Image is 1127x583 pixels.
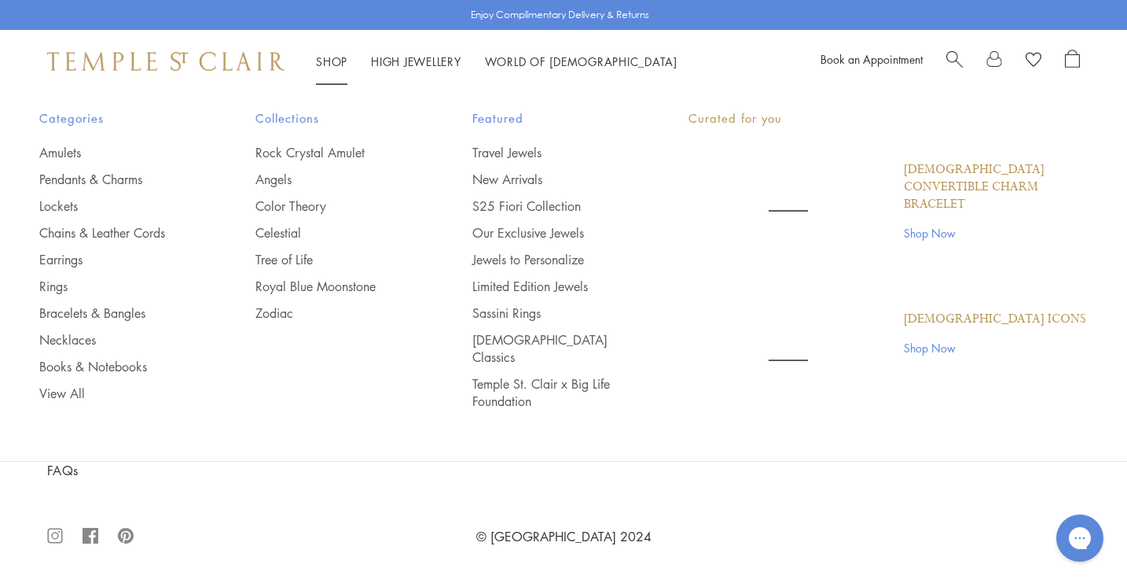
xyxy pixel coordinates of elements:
a: Rock Crystal Amulet [255,144,409,161]
span: Collections [255,109,409,128]
a: Royal Blue Moonstone [255,278,409,295]
a: Chains & Leather Cords [39,224,193,242]
a: Bracelets & Bangles [39,304,193,322]
a: [DEMOGRAPHIC_DATA] Icons [904,311,1086,328]
a: Temple St. Clair x Big Life Foundation [472,375,626,410]
a: Amulets [39,144,193,161]
iframe: Gorgias live chat messenger [1048,509,1111,567]
a: © [GEOGRAPHIC_DATA] 2024 [476,528,652,545]
p: Enjoy Complimentary Delivery & Returns [471,7,649,23]
a: Book an Appointment [820,51,923,67]
a: New Arrivals [472,171,626,188]
a: [DEMOGRAPHIC_DATA] Convertible Charm Bracelet [904,161,1088,213]
a: Earrings [39,251,193,268]
a: S25 Fiori Collection [472,197,626,215]
a: Travel Jewels [472,144,626,161]
a: Color Theory [255,197,409,215]
a: View Wishlist [1026,50,1041,73]
a: Pendants & Charms [39,171,193,188]
a: Books & Notebooks [39,358,193,375]
a: Lockets [39,197,193,215]
a: Necklaces [39,331,193,349]
a: Angels [255,171,409,188]
img: Temple St. Clair [47,52,285,71]
a: FAQs [47,462,216,479]
a: Search [946,50,963,73]
a: ShopShop [316,54,347,69]
a: Open Shopping Bag [1065,50,1080,73]
a: World of [DEMOGRAPHIC_DATA]World of [DEMOGRAPHIC_DATA] [485,54,677,69]
a: Shop Now [904,224,1088,242]
a: Jewels to Personalize [472,251,626,268]
p: Curated for you [688,109,1088,128]
a: Celestial [255,224,409,242]
a: Rings [39,278,193,295]
a: Zodiac [255,304,409,322]
a: Shop Now [904,339,1086,356]
a: Our Exclusive Jewels [472,224,626,242]
a: [DEMOGRAPHIC_DATA] Classics [472,331,626,366]
a: View All [39,385,193,402]
a: High JewelleryHigh Jewellery [371,54,461,69]
span: Categories [39,109,193,128]
span: Featured [472,109,626,128]
a: Tree of Life [255,251,409,268]
nav: Main navigation [316,52,677,72]
a: Sassini Rings [472,304,626,322]
a: Limited Edition Jewels [472,278,626,295]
